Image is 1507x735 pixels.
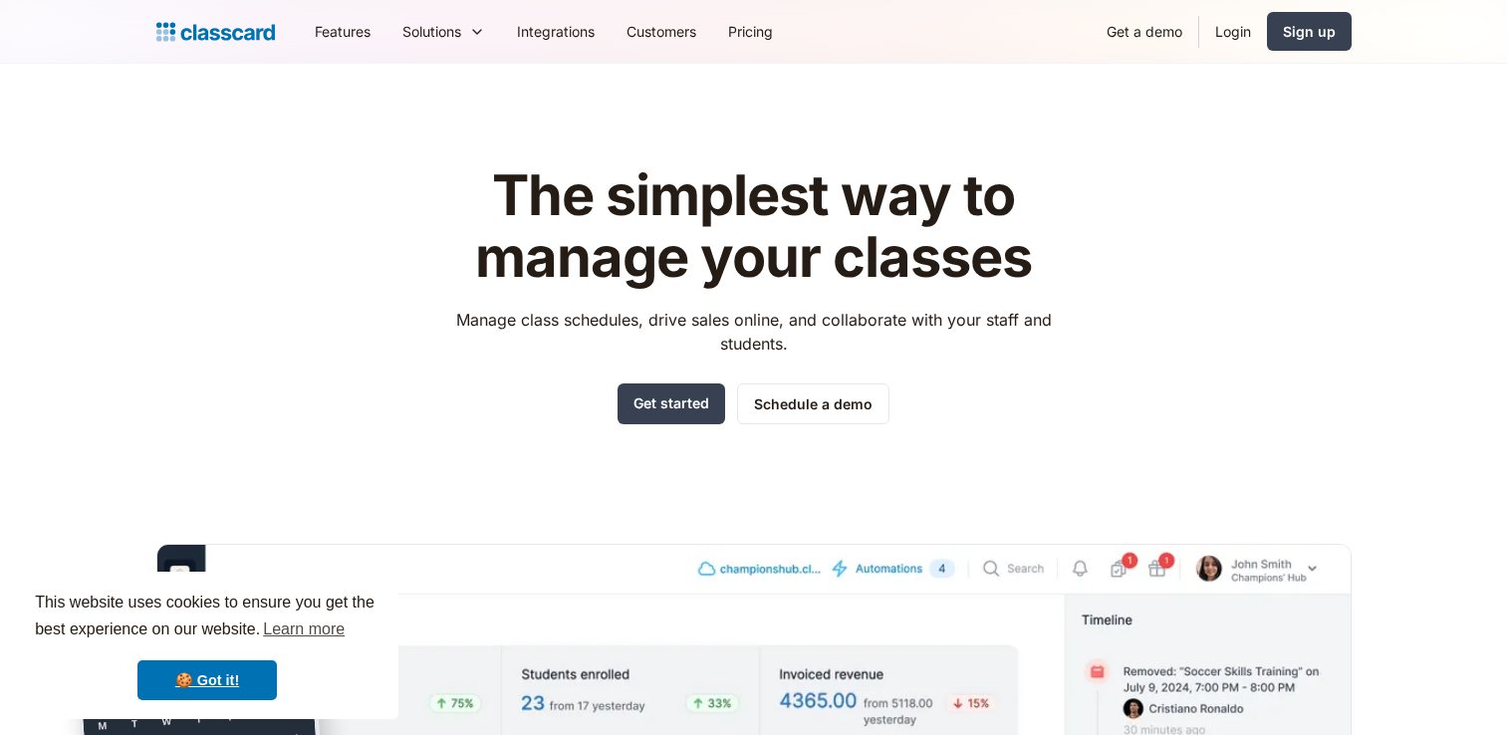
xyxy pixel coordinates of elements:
[260,614,348,644] a: learn more about cookies
[437,308,1070,356] p: Manage class schedules, drive sales online, and collaborate with your staff and students.
[156,18,275,46] a: home
[501,9,611,54] a: Integrations
[299,9,386,54] a: Features
[1283,21,1336,42] div: Sign up
[712,9,789,54] a: Pricing
[611,9,712,54] a: Customers
[386,9,501,54] div: Solutions
[1199,9,1267,54] a: Login
[1091,9,1198,54] a: Get a demo
[402,21,461,42] div: Solutions
[35,591,379,644] span: This website uses cookies to ensure you get the best experience on our website.
[16,572,398,719] div: cookieconsent
[137,660,277,700] a: dismiss cookie message
[1267,12,1352,51] a: Sign up
[437,165,1070,288] h1: The simplest way to manage your classes
[618,383,725,424] a: Get started
[737,383,889,424] a: Schedule a demo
